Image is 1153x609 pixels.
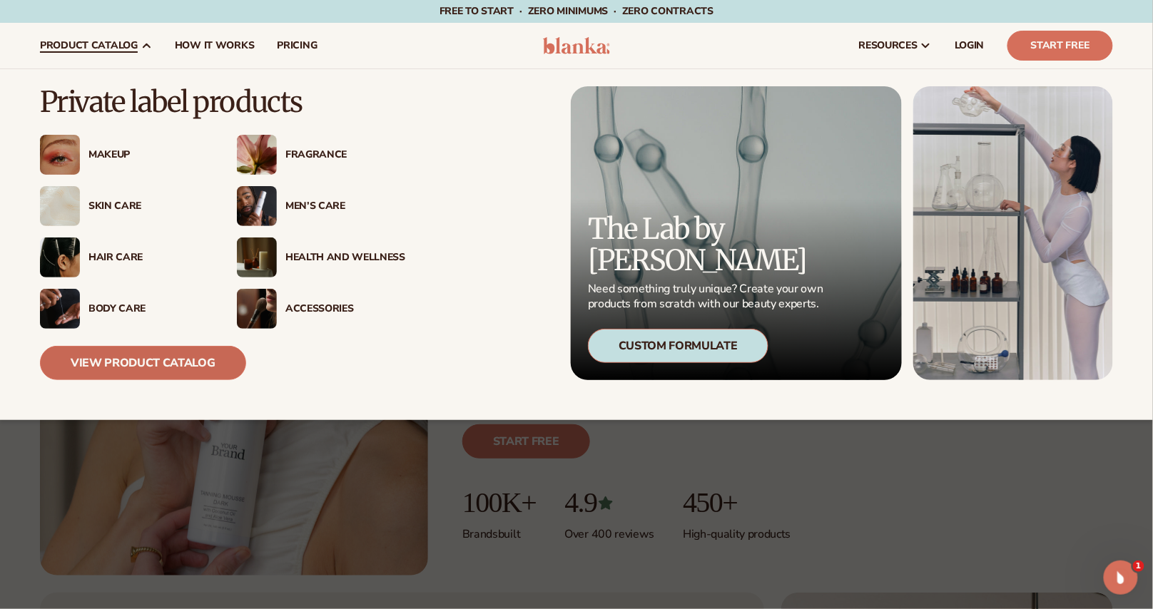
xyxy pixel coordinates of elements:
a: pricing [265,23,328,68]
span: Free to start · ZERO minimums · ZERO contracts [440,4,713,18]
div: Makeup [88,149,208,161]
img: Candles and incense on table. [237,237,277,277]
div: Body Care [88,303,208,315]
span: product catalog [40,40,138,51]
span: resources [859,40,918,51]
img: Male holding moisturizer bottle. [237,186,277,226]
div: Men’s Care [285,200,405,213]
img: Female hair pulled back with clips. [40,237,80,277]
img: Pink blooming flower. [237,135,277,175]
div: Hair Care [88,252,208,264]
p: Private label products [40,86,405,118]
a: LOGIN [943,23,996,68]
img: Male hand applying moisturizer. [40,289,80,329]
a: Start Free [1007,31,1113,61]
span: pricing [277,40,317,51]
a: Microscopic product formula. The Lab by [PERSON_NAME] Need something truly unique? Create your ow... [571,86,902,380]
a: Male holding moisturizer bottle. Men’s Care [237,186,405,226]
div: Health And Wellness [285,252,405,264]
iframe: Intercom live chat [1104,561,1138,595]
span: How It Works [175,40,255,51]
div: Accessories [285,303,405,315]
a: Female with glitter eye makeup. Makeup [40,135,208,175]
span: LOGIN [955,40,985,51]
a: product catalog [29,23,163,68]
a: View Product Catalog [40,346,246,380]
a: Female with makeup brush. Accessories [237,289,405,329]
img: Female with makeup brush. [237,289,277,329]
div: Custom Formulate [588,329,768,363]
a: Male hand applying moisturizer. Body Care [40,289,208,329]
div: Skin Care [88,200,208,213]
a: Female hair pulled back with clips. Hair Care [40,237,208,277]
a: resources [848,23,943,68]
div: Fragrance [285,149,405,161]
img: Cream moisturizer swatch. [40,186,80,226]
a: Pink blooming flower. Fragrance [237,135,405,175]
img: Female with glitter eye makeup. [40,135,80,175]
p: The Lab by [PERSON_NAME] [588,213,828,276]
img: Female in lab with equipment. [913,86,1113,380]
a: Cream moisturizer swatch. Skin Care [40,186,208,226]
a: Candles and incense on table. Health And Wellness [237,237,405,277]
p: Need something truly unique? Create your own products from scratch with our beauty experts. [588,282,828,312]
img: logo [543,37,611,54]
a: How It Works [163,23,266,68]
span: 1 [1133,561,1144,572]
